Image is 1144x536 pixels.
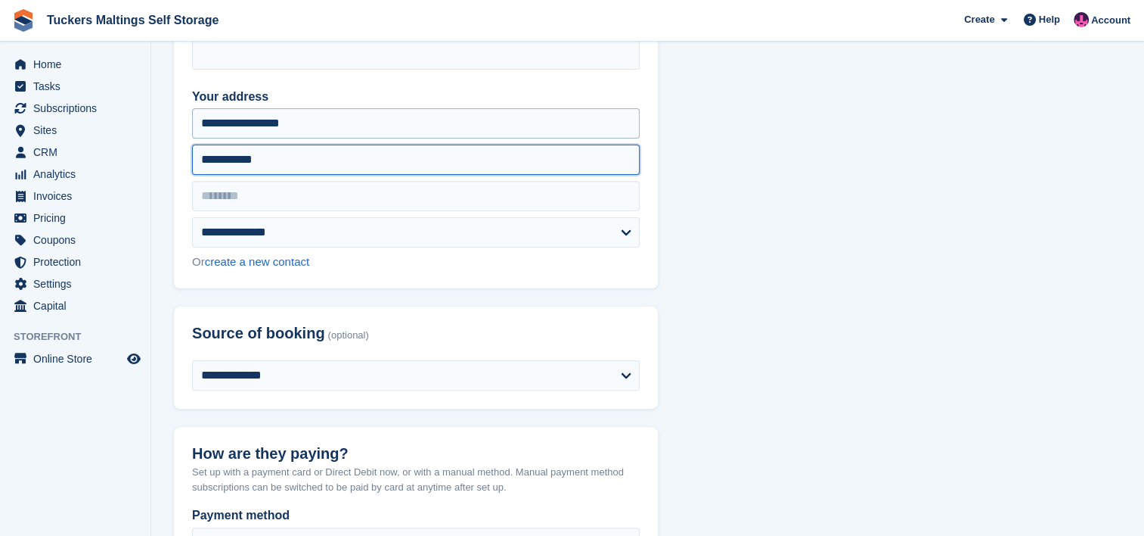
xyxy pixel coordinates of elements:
[1091,13,1130,28] span: Account
[8,164,143,185] a: menu
[1074,12,1089,27] img: Rosie Yates
[192,325,325,342] span: Source of booking
[33,54,124,75] span: Home
[8,207,143,229] a: menu
[8,185,143,207] a: menu
[33,164,124,185] span: Analytics
[8,76,143,97] a: menu
[8,229,143,251] a: menu
[8,98,143,119] a: menu
[328,330,369,341] span: (optional)
[1039,12,1060,27] span: Help
[33,251,124,273] span: Protection
[33,273,124,294] span: Settings
[33,142,124,163] span: CRM
[12,9,35,32] img: stora-icon-8386f47178a22dfd0bd8f6a31ec36ba5ce8667c1dd55bd0f319d3a0aa187defe.svg
[192,88,640,106] label: Your address
[964,12,994,27] span: Create
[8,54,143,75] a: menu
[33,295,124,316] span: Capital
[33,348,124,369] span: Online Store
[33,207,124,229] span: Pricing
[33,120,124,141] span: Sites
[8,348,143,369] a: menu
[41,8,225,33] a: Tuckers Maltings Self Storage
[125,350,143,368] a: Preview store
[8,251,143,273] a: menu
[33,76,124,97] span: Tasks
[192,445,640,463] h2: How are they paying?
[8,295,143,316] a: menu
[192,254,640,271] div: Or
[205,255,309,268] a: create a new contact
[33,98,124,119] span: Subscriptions
[33,185,124,207] span: Invoices
[192,506,640,525] label: Payment method
[8,273,143,294] a: menu
[192,465,640,494] p: Set up with a payment card or Direct Debit now, or with a manual method. Manual payment method su...
[8,120,143,141] a: menu
[33,229,124,251] span: Coupons
[8,142,143,163] a: menu
[14,329,150,344] span: Storefront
